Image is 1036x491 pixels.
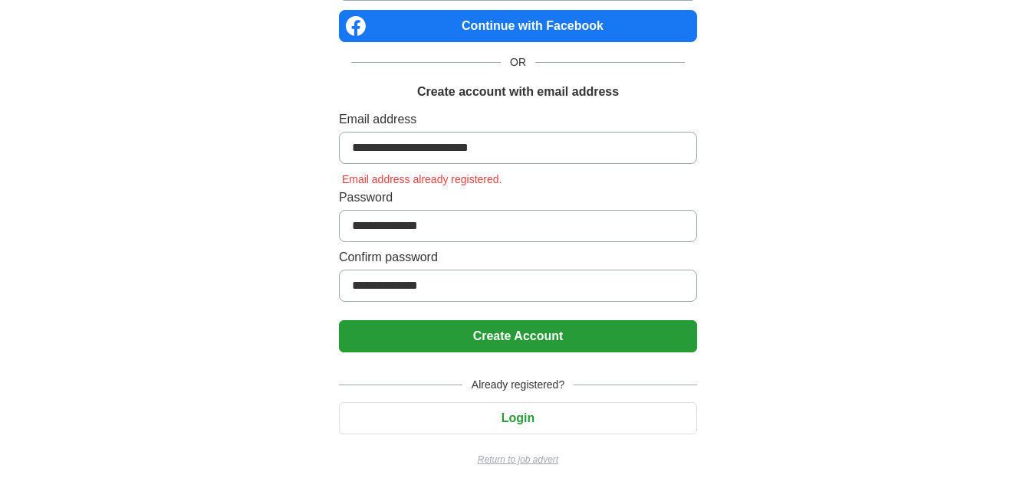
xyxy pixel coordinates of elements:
a: Continue with Facebook [339,10,697,42]
a: Login [339,411,697,424]
span: Already registered? [462,377,574,393]
span: Email address already registered. [339,173,505,185]
label: Password [339,188,697,207]
a: Return to job advert [339,453,697,466]
h1: Create account with email address [417,83,619,101]
button: Login [339,402,697,434]
label: Email address [339,110,697,129]
label: Confirm password [339,248,697,267]
button: Create Account [339,320,697,352]
span: OR [501,54,535,70]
